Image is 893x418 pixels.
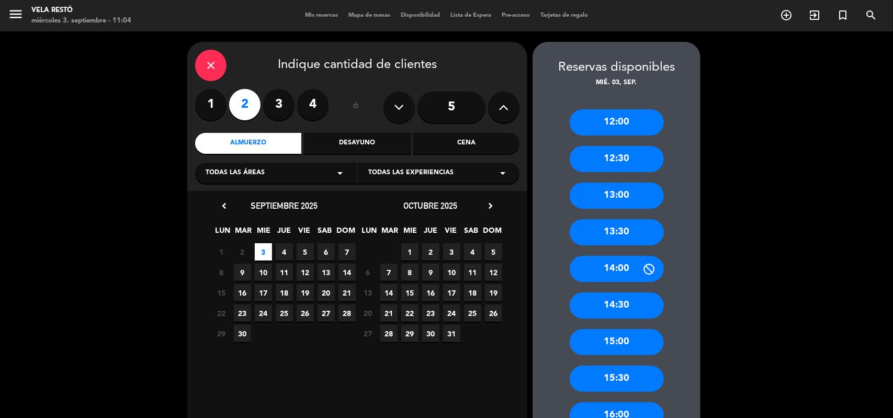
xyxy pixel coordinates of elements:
span: Todas las áreas [206,168,265,178]
span: 25 [464,304,481,322]
span: 11 [464,264,481,281]
span: 31 [443,325,460,342]
span: 23 [234,304,251,322]
span: 2 [422,243,439,261]
span: 14 [338,264,356,281]
span: MAR [381,224,399,242]
span: 28 [338,304,356,322]
span: 2 [234,243,251,261]
span: 29 [213,325,230,342]
span: 13 [359,284,377,301]
label: 2 [229,89,261,120]
span: 29 [401,325,419,342]
span: 30 [422,325,439,342]
span: 28 [380,325,398,342]
i: add_circle_outline [780,9,793,21]
span: 9 [234,264,251,281]
span: LUN [361,224,378,242]
label: 4 [297,89,329,120]
span: 18 [464,284,481,301]
span: Tarjetas de regalo [535,13,593,18]
span: 22 [401,304,419,322]
span: 13 [318,264,335,281]
span: DOM [337,224,354,242]
div: 14:30 [570,292,664,319]
span: Lista de Espera [445,13,496,18]
i: search [865,9,877,21]
span: Mis reservas [300,13,343,18]
span: MIE [255,224,273,242]
span: 12 [485,264,502,281]
span: MAR [235,224,252,242]
span: 20 [359,304,377,322]
div: 14:00 [570,256,664,282]
div: miércoles 3. septiembre - 11:04 [31,16,131,26]
span: MIE [402,224,419,242]
span: 3 [255,243,272,261]
span: 4 [464,243,481,261]
span: 21 [380,304,398,322]
label: 3 [263,89,295,120]
span: 6 [359,264,377,281]
span: 20 [318,284,335,301]
span: DOM [483,224,501,242]
i: turned_in_not [837,9,849,21]
span: 11 [276,264,293,281]
span: 18 [276,284,293,301]
span: 1 [401,243,419,261]
i: arrow_drop_down [496,167,509,179]
div: mié. 03, sep. [533,78,700,88]
span: 5 [485,243,502,261]
div: Desayuno [304,133,410,154]
span: 10 [443,264,460,281]
div: 13:00 [570,183,664,209]
i: close [205,59,217,72]
span: 24 [255,304,272,322]
div: Almuerzo [195,133,301,154]
span: SAB [463,224,480,242]
span: octubre 2025 [404,200,458,211]
span: 7 [338,243,356,261]
span: JUE [422,224,439,242]
div: 12:00 [570,109,664,135]
span: VIE [296,224,313,242]
span: Mapa de mesas [343,13,395,18]
span: 26 [297,304,314,322]
span: 16 [234,284,251,301]
span: 22 [213,304,230,322]
span: 19 [297,284,314,301]
div: Reservas disponibles [533,58,700,78]
div: 12:30 [570,146,664,172]
span: 17 [255,284,272,301]
span: 27 [318,304,335,322]
span: 21 [338,284,356,301]
span: 27 [359,325,377,342]
span: Disponibilidad [395,13,445,18]
span: 15 [213,284,230,301]
label: 1 [195,89,227,120]
div: ó [339,89,373,126]
div: 15:30 [570,366,664,392]
span: 12 [297,264,314,281]
i: chevron_left [219,200,230,211]
span: 15 [401,284,419,301]
span: 8 [213,264,230,281]
span: 30 [234,325,251,342]
i: arrow_drop_down [334,167,346,179]
div: 15:00 [570,329,664,355]
span: Pre-acceso [496,13,535,18]
span: 19 [485,284,502,301]
span: 26 [485,304,502,322]
span: 17 [443,284,460,301]
button: menu [8,6,24,26]
span: 3 [443,243,460,261]
span: 16 [422,284,439,301]
span: JUE [276,224,293,242]
span: 25 [276,304,293,322]
span: LUN [214,224,232,242]
span: Todas las experiencias [368,168,454,178]
span: 14 [380,284,398,301]
span: 8 [401,264,419,281]
i: exit_to_app [808,9,821,21]
span: 10 [255,264,272,281]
